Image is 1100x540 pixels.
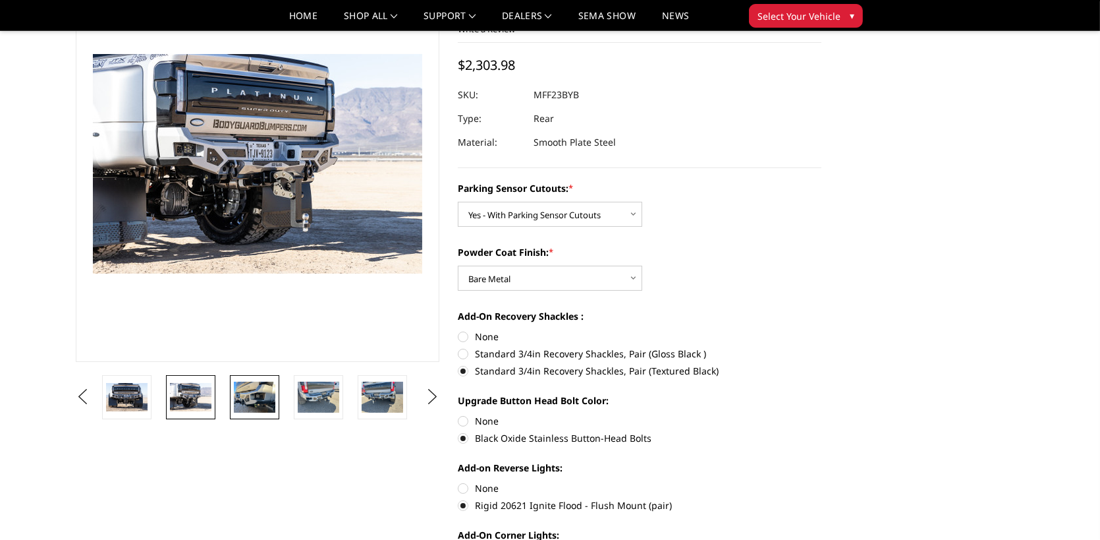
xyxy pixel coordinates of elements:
a: Dealers [502,11,552,30]
dd: Smooth Plate Steel [534,131,616,154]
label: Standard 3/4in Recovery Shackles, Pair (Gloss Black ) [458,347,821,361]
button: Previous [72,387,92,407]
label: Powder Coat Finish: [458,245,821,259]
dt: Material: [458,131,524,154]
a: Home [289,11,317,30]
label: Standard 3/4in Recovery Shackles, Pair (Textured Black) [458,364,821,378]
img: 2023-2025 Ford F250-350-450 - Freedom Series - Rear Bumper [106,383,148,411]
a: News [662,11,689,30]
a: Support [424,11,476,30]
label: Upgrade Button Head Bolt Color: [458,394,821,407]
img: 2023-2025 Ford F250-350-450 - Freedom Series - Rear Bumper [170,383,211,411]
label: None [458,330,821,344]
span: ▾ [850,9,854,22]
dt: SKU: [458,83,524,107]
label: Black Oxide Stainless Button-Head Bolts [458,431,821,445]
label: Add-On Recovery Shackles : [458,309,821,323]
label: None [458,481,821,495]
dd: Rear [534,107,554,131]
dt: Type: [458,107,524,131]
span: Select Your Vehicle [757,9,840,23]
a: shop all [344,11,397,30]
label: Add-on Reverse Lights: [458,461,821,475]
label: None [458,414,821,428]
a: SEMA Show [578,11,636,30]
button: Select Your Vehicle [749,4,863,28]
label: Parking Sensor Cutouts: [458,181,821,195]
img: 2023-2025 Ford F250-350-450 - Freedom Series - Rear Bumper [298,382,339,413]
dd: MFF23BYB [534,83,579,107]
label: Rigid 20621 Ignite Flood - Flush Mount (pair) [458,498,821,512]
span: $2,303.98 [458,56,515,74]
iframe: Chat Widget [1034,477,1100,540]
button: Next [423,387,443,407]
img: 2023-2025 Ford F250-350-450 - Freedom Series - Rear Bumper [362,382,403,413]
a: Write a Review [458,23,515,35]
img: 2023-2025 Ford F250-350-450 - Freedom Series - Rear Bumper [234,382,275,413]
